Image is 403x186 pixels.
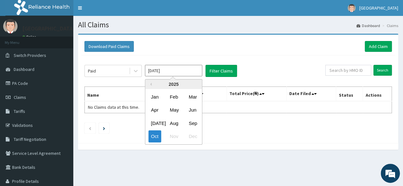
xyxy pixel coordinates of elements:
[348,4,356,12] img: User Image
[381,23,398,28] li: Claims
[22,26,75,31] p: [GEOGRAPHIC_DATA]
[14,136,46,142] span: Tariff Negotiation
[286,87,336,101] th: Date Filed
[363,87,392,101] th: Actions
[14,94,26,100] span: Claims
[88,68,96,74] div: Paid
[78,21,398,29] h1: All Claims
[88,104,139,110] span: No Claims data at this time.
[148,104,161,116] div: Choose April 2025
[14,108,25,114] span: Tariffs
[186,104,199,116] div: Choose June 2025
[89,125,91,131] a: Previous page
[148,83,152,86] button: Previous Year
[167,117,180,129] div: Choose August 2025
[167,91,180,103] div: Choose February 2025
[145,79,202,89] div: 2025
[14,66,34,72] span: Dashboard
[145,65,202,76] input: Select Month and Year
[186,91,199,103] div: Choose March 2025
[205,65,237,77] button: Filter Claims
[373,65,392,76] input: Search
[148,91,161,103] div: Choose January 2025
[85,87,162,101] th: Name
[148,131,161,142] div: Choose October 2025
[356,23,380,28] a: Dashboard
[325,65,371,76] input: Search by HMO ID
[103,125,105,131] a: Next page
[84,41,134,52] button: Download Paid Claims
[145,90,202,143] div: month 2025-10
[365,41,392,52] a: Add Claim
[186,117,199,129] div: Choose September 2025
[359,5,398,11] span: [GEOGRAPHIC_DATA]
[14,52,46,58] span: Switch Providers
[22,35,38,39] a: Online
[336,87,363,101] th: Status
[167,104,180,116] div: Choose May 2025
[3,19,18,33] img: User Image
[148,117,161,129] div: Choose July 2025
[227,87,286,101] th: Total Price(₦)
